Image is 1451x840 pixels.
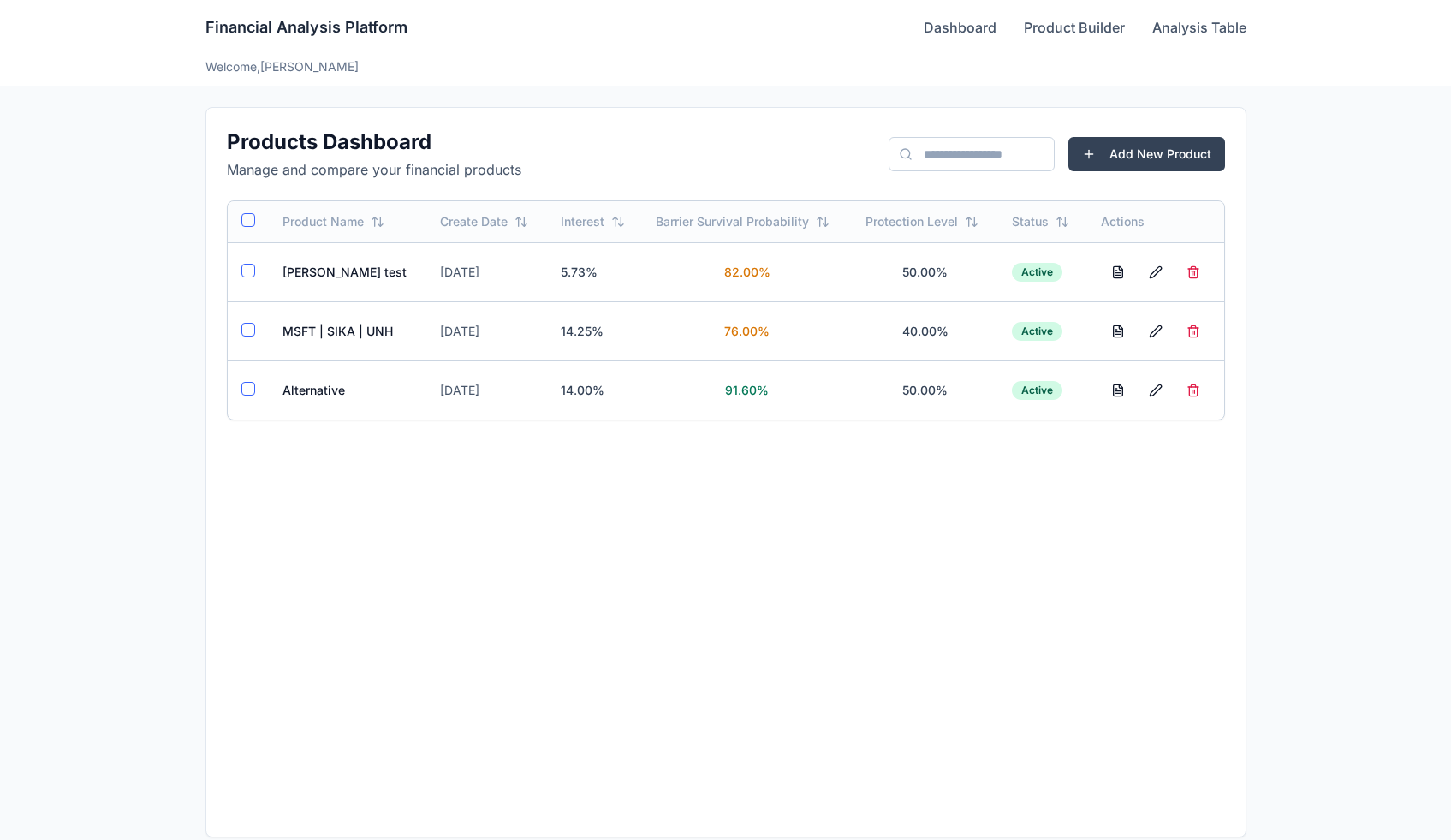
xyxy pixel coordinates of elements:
span: 50.00% [902,383,948,397]
td: [DATE] [426,360,547,420]
span: Status [1012,213,1049,230]
span: Create Date [440,213,508,230]
td: [PERSON_NAME] test [269,242,427,301]
div: Active [1012,263,1062,282]
button: Interest [561,213,625,230]
th: Actions [1087,201,1224,242]
a: Analysis Table [1152,17,1246,38]
td: [DATE] [426,242,547,301]
button: Protection Level [865,213,978,230]
p: Manage and compare your financial products [227,159,521,180]
button: Add New Product [1068,137,1225,171]
span: 5.73% [561,265,598,279]
td: [DATE] [426,301,547,360]
button: Product Name [282,213,384,230]
button: Status [1012,213,1069,230]
span: 82.00% [724,265,770,279]
h1: Financial Analysis Platform [205,15,407,39]
button: Barrier Survival Probability [656,213,830,230]
td: Alternative [269,360,427,420]
span: 40.00% [902,324,949,338]
span: Product Name [282,213,364,230]
button: Create Date [440,213,528,230]
td: MSFT | SIKA | UNH [269,301,427,360]
span: 91.60% [725,383,769,397]
div: Active [1012,322,1062,341]
span: 76.00% [724,324,770,338]
span: 14.00% [561,383,604,397]
div: Welcome, [PERSON_NAME] [205,58,1246,75]
span: Protection Level [865,213,958,230]
h2: Products Dashboard [227,128,521,156]
span: Barrier Survival Probability [656,213,809,230]
div: Active [1012,381,1062,400]
a: Product Builder [1024,17,1125,38]
a: Dashboard [924,17,996,38]
span: 50.00% [902,265,948,279]
span: Interest [561,213,604,230]
span: 14.25% [561,324,604,338]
